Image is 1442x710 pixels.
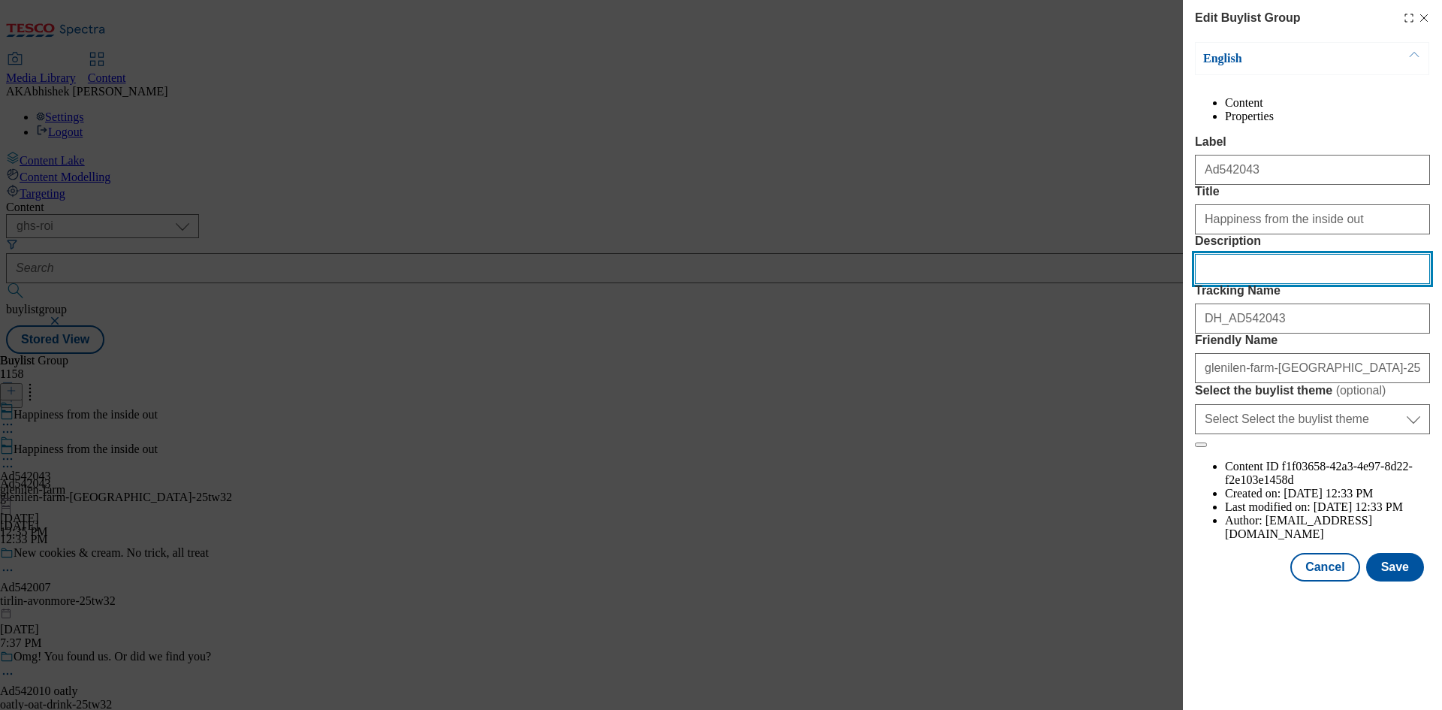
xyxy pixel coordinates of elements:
label: Tracking Name [1195,284,1430,298]
label: Label [1195,135,1430,149]
span: ( optional ) [1336,384,1386,397]
span: [DATE] 12:33 PM [1314,500,1403,513]
li: Content [1225,96,1430,110]
li: Content ID [1225,460,1430,487]
p: English [1203,51,1361,66]
li: Created on: [1225,487,1430,500]
label: Title [1195,185,1430,198]
button: Cancel [1290,553,1359,582]
button: Save [1366,553,1424,582]
label: Description [1195,234,1430,248]
label: Select the buylist theme [1195,383,1430,398]
input: Enter Description [1195,254,1430,284]
input: Enter Tracking Name [1195,304,1430,334]
li: Properties [1225,110,1430,123]
input: Enter Title [1195,204,1430,234]
span: [EMAIL_ADDRESS][DOMAIN_NAME] [1225,514,1372,540]
span: f1f03658-42a3-4e97-8d22-f2e103e1458d [1225,460,1413,486]
li: Author: [1225,514,1430,541]
input: Enter Label [1195,155,1430,185]
label: Friendly Name [1195,334,1430,347]
h4: Edit Buylist Group [1195,9,1300,27]
li: Last modified on: [1225,500,1430,514]
input: Enter Friendly Name [1195,353,1430,383]
span: [DATE] 12:33 PM [1284,487,1373,500]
